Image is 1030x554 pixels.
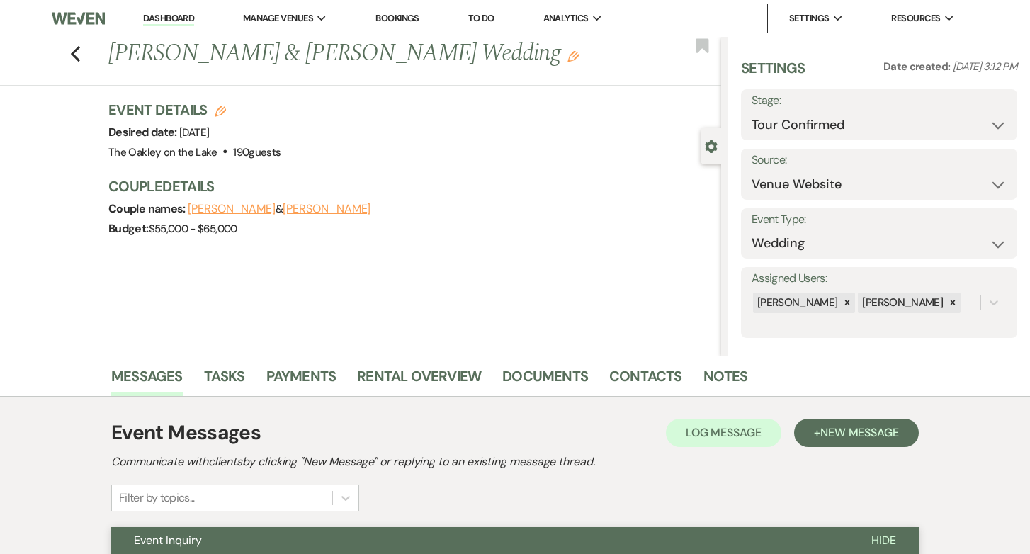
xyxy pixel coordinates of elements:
span: Resources [891,11,940,26]
span: Analytics [543,11,589,26]
h3: Event Details [108,100,281,120]
a: Notes [703,365,748,396]
a: To Do [468,12,494,24]
label: Event Type: [752,210,1007,230]
button: [PERSON_NAME] [283,203,370,215]
button: Log Message [666,419,781,447]
label: Source: [752,150,1007,171]
div: [PERSON_NAME] [858,293,945,313]
span: $55,000 - $65,000 [149,222,237,236]
span: [DATE] 3:12 PM [953,60,1017,74]
button: +New Message [794,419,919,447]
span: 190 guests [233,145,281,159]
span: Event Inquiry [134,533,202,548]
h1: [PERSON_NAME] & [PERSON_NAME] Wedding [108,37,593,71]
h3: Couple Details [108,176,707,196]
h2: Communicate with clients by clicking "New Message" or replying to an existing message thread. [111,453,919,470]
a: Contacts [609,365,682,396]
span: Couple names: [108,201,188,216]
div: [PERSON_NAME] [753,293,840,313]
button: [PERSON_NAME] [188,203,276,215]
span: & [188,202,370,216]
label: Assigned Users: [752,268,1007,289]
span: Budget: [108,221,149,236]
a: Messages [111,365,183,396]
span: The Oakley on the Lake [108,145,217,159]
img: Weven Logo [52,4,105,33]
button: Hide [849,527,919,554]
a: Rental Overview [357,365,481,396]
a: Bookings [375,12,419,24]
a: Payments [266,365,336,396]
span: Manage Venues [243,11,313,26]
span: Settings [789,11,830,26]
label: Stage: [752,91,1007,111]
button: Edit [567,50,579,62]
a: Tasks [204,365,245,396]
span: Date created: [883,60,953,74]
h1: Event Messages [111,418,261,448]
button: Close lead details [705,139,718,152]
span: Desired date: [108,125,179,140]
span: [DATE] [179,125,209,140]
span: New Message [820,425,899,440]
h3: Settings [741,58,805,89]
span: Log Message [686,425,762,440]
span: Hide [871,533,896,548]
div: Filter by topics... [119,490,195,507]
button: Event Inquiry [111,527,849,554]
a: Documents [502,365,588,396]
a: Dashboard [143,12,194,26]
